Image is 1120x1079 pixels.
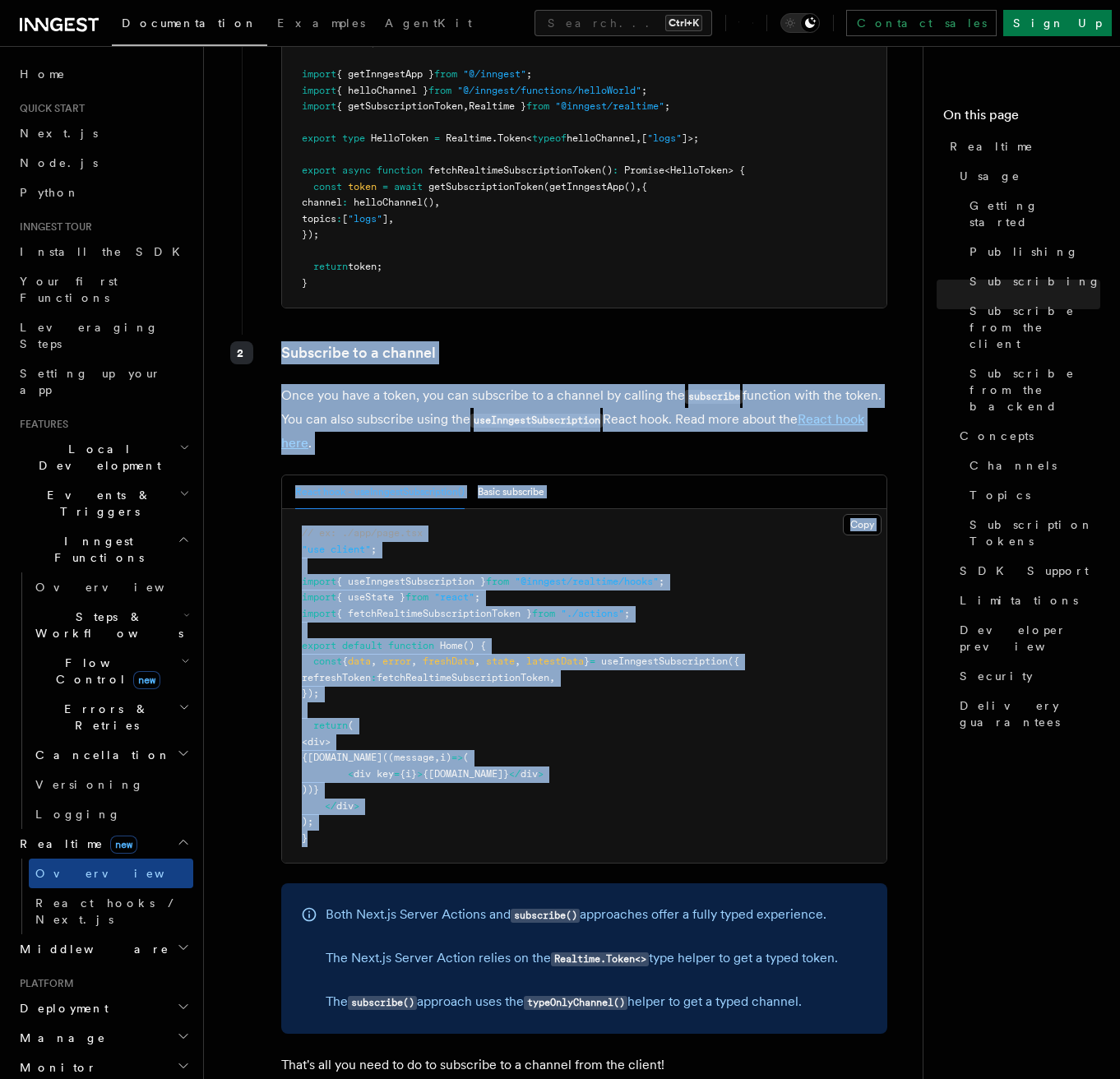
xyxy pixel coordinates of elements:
[348,720,354,731] span: (
[302,688,319,699] span: });
[960,592,1078,609] span: Limitations
[377,164,423,176] span: function
[970,303,1100,352] span: Subscribe from the client
[394,768,400,780] span: =
[963,191,1100,237] a: Getting started
[13,934,193,964] button: Middleware
[532,608,555,619] span: from
[35,581,205,594] span: Overview
[336,800,354,812] span: div
[434,132,440,144] span: =
[336,213,342,225] span: :
[13,480,193,526] button: Events & Triggers
[728,164,745,176] span: > {
[277,16,365,30] span: Examples
[371,132,428,144] span: HelloToken
[348,181,377,192] span: token
[950,138,1034,155] span: Realtime
[342,640,382,651] span: default
[434,591,474,603] span: "react"
[382,655,411,667] span: error
[535,10,712,36] button: Search...Ctrl+K
[29,799,193,829] a: Logging
[624,181,636,192] span: ()
[561,608,624,619] span: "./actions"
[326,947,838,970] p: The Next.js Server Action relies on the type helper to get a typed token.
[302,164,336,176] span: export
[342,213,348,225] span: [
[434,197,440,208] span: ,
[29,655,181,688] span: Flow Control
[13,993,193,1023] button: Deployment
[405,591,428,603] span: from
[960,168,1020,184] span: Usage
[13,572,193,829] div: Inngest Functions
[326,903,838,927] p: Both Next.js Server Actions and approaches offer a fully typed experience.
[13,220,92,234] span: Inngest tour
[29,770,193,799] a: Versioning
[20,367,161,396] span: Setting up your app
[388,213,394,225] span: ,
[423,197,434,208] span: ()
[354,768,394,780] span: div key
[843,514,882,535] button: Copy
[302,591,336,603] span: import
[13,441,179,474] span: Local Development
[133,671,160,689] span: new
[29,888,193,934] a: React hooks / Next.js
[963,359,1100,421] a: Subscribe from the backend
[302,197,342,208] span: channel
[526,100,549,112] span: from
[302,213,336,225] span: topics
[440,640,463,651] span: Home
[953,691,1100,737] a: Delivery guarantees
[354,197,423,208] span: helloChannel
[970,273,1101,289] span: Subscribing
[647,132,682,144] span: "logs"
[281,384,887,455] p: Once you have a token, you can subscribe to a channel by calling the function with the token. You...
[377,672,549,683] span: fetchRealtimeSubscriptionToken
[470,414,603,428] code: useInngestSubscription
[308,736,325,748] span: div
[428,85,451,96] span: from
[20,321,159,350] span: Leveraging Steps
[428,181,544,192] span: getSubscriptionToken
[515,655,521,667] span: ,
[35,896,181,926] span: React hooks / Next.js
[336,68,434,80] span: { getInngestApp }
[963,451,1100,480] a: Channels
[302,816,313,827] span: );
[613,164,618,176] span: :
[382,213,388,225] span: ]
[434,68,457,80] span: from
[521,768,538,780] span: div
[336,85,428,96] span: { helloChannel }
[281,1054,887,1077] p: That's all you need to do to subscribe to a channel from the client!
[13,836,137,852] span: Realtime
[13,533,178,566] span: Inngest Functions
[682,132,699,144] span: ]>;
[302,576,336,587] span: import
[970,457,1057,474] span: Channels
[846,10,997,36] a: Contact sales
[20,275,118,304] span: Your first Functions
[641,132,647,144] span: [
[953,586,1100,615] a: Limitations
[509,768,521,780] span: </
[446,132,492,144] span: Realtime
[624,164,664,176] span: Promise
[313,261,348,272] span: return
[478,475,544,509] button: Basic subscribe
[302,85,336,96] span: import
[29,609,183,641] span: Steps & Workflows
[526,68,532,80] span: ;
[13,941,169,957] span: Middleware
[665,15,702,31] kbd: Ctrl+K
[371,655,377,667] span: ,
[348,261,382,272] span: token;
[492,132,498,144] span: .
[486,655,515,667] span: state
[336,100,463,112] span: { getSubscriptionToken
[348,655,371,667] span: data
[457,85,641,96] span: "@/inngest/functions/helloWorld"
